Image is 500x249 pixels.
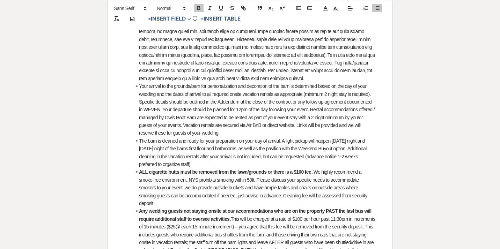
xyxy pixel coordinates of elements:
strong: Any wedding guests not staying onsite at our accommodations who are on the property PAST the last... [139,208,373,221]
span: + [200,16,204,22]
span: Text Background Color [330,4,340,13]
span: Alignment [345,4,355,13]
button: Insert Field [145,15,193,23]
li: We highly recommend a smoke free environment. NYS prohibits smoking within 50ft. Please discuss y... [132,168,375,207]
li: The barn is cleaned and ready for your preparation on your day of arrival. A light pickup will ha... [132,137,375,168]
span: Header Formats [154,4,188,13]
span: Text Color [321,4,330,13]
strong: ALL cigarette butts must be removed from the lawn/grounds or there is a $100 fee . [139,169,314,175]
li: Your arrival to the grounds/barn for personalization and decoration of the barn is determined bas... [132,82,375,137]
button: +Insert Table [198,15,243,23]
span: + [148,16,151,22]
